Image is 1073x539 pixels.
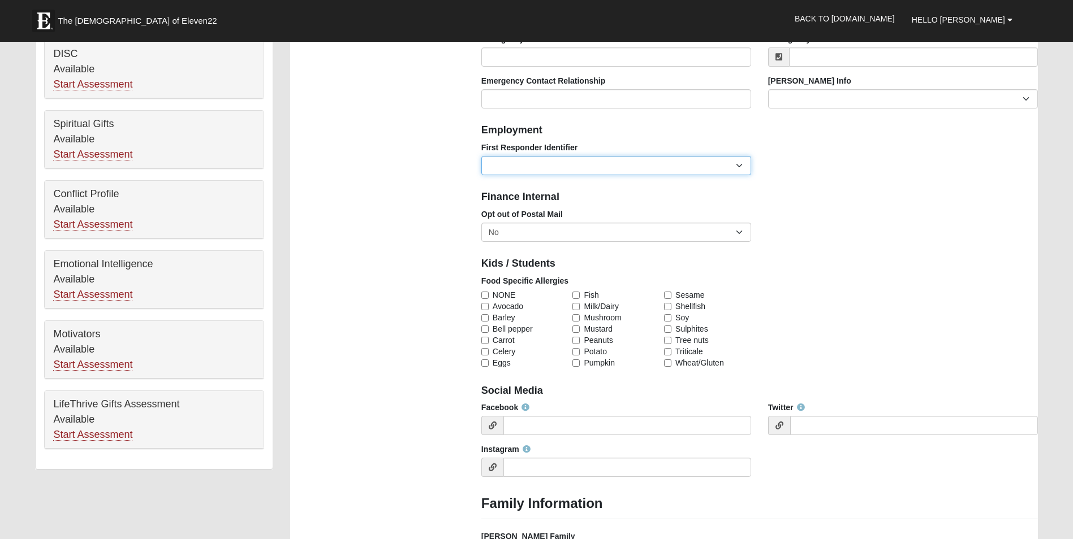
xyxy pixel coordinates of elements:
input: Bell pepper [481,325,489,333]
label: First Responder Identifier [481,142,578,153]
span: Wheat/Gluten [675,357,724,368]
span: Sesame [675,289,704,301]
input: Wheat/Gluten [664,359,671,367]
input: Barley [481,314,489,321]
input: Peanuts [572,337,580,344]
span: Pumpkin [584,357,614,368]
input: Soy [664,314,671,321]
input: NONE [481,292,489,299]
a: Start Assessment [53,219,132,231]
a: Back to [DOMAIN_NAME] [786,5,903,33]
span: Carrot [493,334,515,346]
span: Eggs [493,357,511,368]
a: Start Assessment [53,149,132,160]
span: Tree nuts [675,334,709,346]
input: Celery [481,348,489,355]
span: Celery [493,346,515,357]
input: Sulphites [664,325,671,333]
input: Mushroom [572,314,580,321]
input: Triticale [664,348,671,355]
span: Avocado [493,301,523,312]
input: Avocado [481,303,489,310]
input: Fish [572,292,580,299]
span: The [DEMOGRAPHIC_DATA] of Eleven22 [58,15,217,27]
div: LifeThrive Gifts Assessment Available [45,391,264,449]
input: Pumpkin [572,359,580,367]
span: Fish [584,289,598,301]
input: Tree nuts [664,337,671,344]
span: Hello [PERSON_NAME] [912,15,1005,24]
input: Mustard [572,325,580,333]
label: Instagram [481,444,531,455]
label: Emergency Contact Relationship [481,75,605,86]
div: Motivators Available [45,321,264,379]
span: Potato [584,346,606,357]
label: [PERSON_NAME] Info [768,75,851,86]
h4: Employment [481,124,1038,137]
span: Triticale [675,346,703,357]
input: Eggs [481,359,489,367]
span: Soy [675,312,689,323]
span: Peanuts [584,334,613,346]
span: Shellfish [675,301,705,312]
div: DISC Available [45,41,264,98]
a: Start Assessment [53,289,132,301]
input: Shellfish [664,303,671,310]
a: Start Assessment [53,429,132,441]
a: Hello [PERSON_NAME] [903,6,1021,34]
h4: Social Media [481,385,1038,397]
div: Conflict Profile Available [45,181,264,238]
label: Twitter [768,402,805,413]
a: The [DEMOGRAPHIC_DATA] of Eleven22 [27,4,253,32]
label: Opt out of Postal Mail [481,208,563,220]
label: Facebook [481,402,529,413]
input: Sesame [664,292,671,299]
div: Spiritual Gifts Available [45,111,264,168]
span: NONE [493,289,515,301]
span: Milk/Dairy [584,301,618,312]
a: Start Assessment [53,359,132,371]
span: Mushroom [584,312,621,323]
span: Sulphites [675,323,708,334]
input: Carrot [481,337,489,344]
input: Milk/Dairy [572,303,580,310]
span: Mustard [584,323,613,334]
a: Start Assessment [53,79,132,90]
span: Bell pepper [493,323,533,334]
h4: Finance Internal [481,191,1038,203]
img: Eleven22 logo [32,10,55,32]
h3: Family Information [481,495,1038,512]
div: Emotional Intelligence Available [45,251,264,308]
label: Food Specific Allergies [481,275,568,286]
input: Potato [572,348,580,355]
span: Barley [493,312,515,323]
h4: Kids / Students [481,258,1038,270]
